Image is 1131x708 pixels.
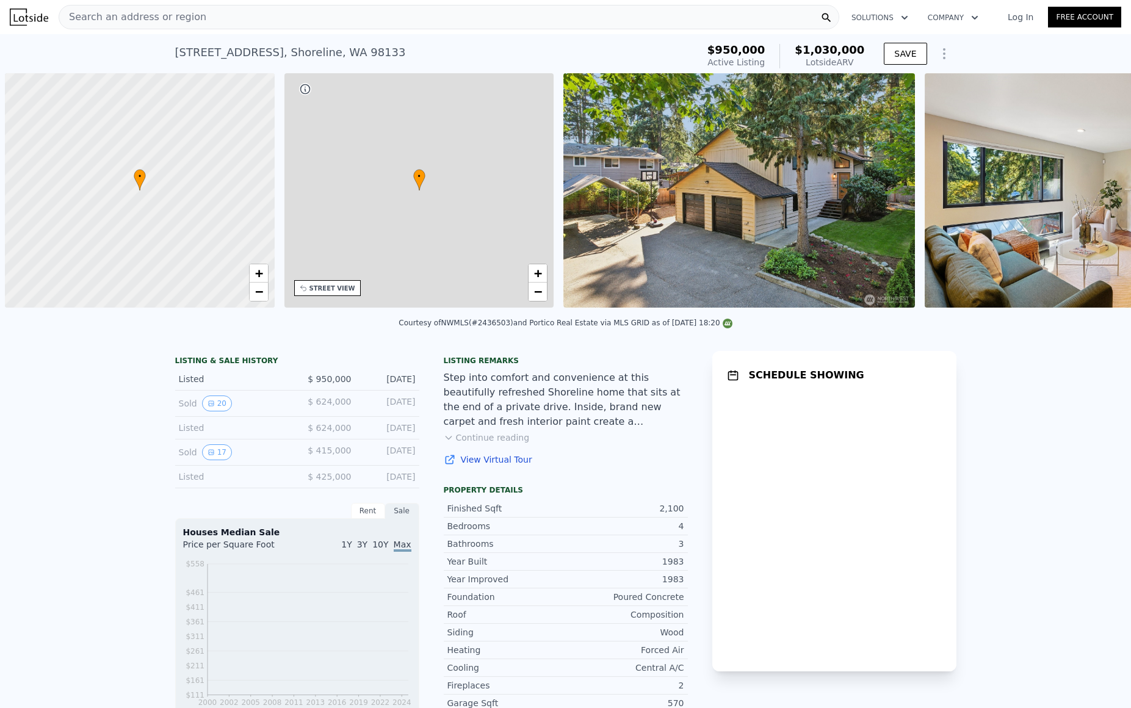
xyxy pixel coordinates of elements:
[529,264,547,283] a: Zoom in
[444,485,688,495] div: Property details
[284,698,303,707] tspan: 2011
[186,618,204,626] tspan: $361
[918,7,988,29] button: Company
[186,691,204,699] tspan: $111
[327,698,346,707] tspan: 2016
[361,422,416,434] div: [DATE]
[566,626,684,638] div: Wood
[884,43,927,65] button: SAVE
[308,423,351,433] span: $ 624,000
[566,609,684,621] div: Composition
[932,42,956,66] button: Show Options
[175,356,419,368] div: LISTING & SALE HISTORY
[413,169,425,190] div: •
[202,396,232,411] button: View historical data
[179,444,287,460] div: Sold
[349,698,368,707] tspan: 2019
[308,397,351,406] span: $ 624,000
[220,698,239,707] tspan: 2002
[749,368,864,383] h1: SCHEDULE SHOWING
[202,444,232,460] button: View historical data
[351,503,385,519] div: Rent
[534,284,542,299] span: −
[186,588,204,597] tspan: $461
[186,560,204,568] tspan: $558
[447,502,566,515] div: Finished Sqft
[444,453,688,466] a: View Virtual Tour
[186,647,204,656] tspan: $261
[341,540,352,549] span: 1Y
[385,503,419,519] div: Sale
[134,171,146,182] span: •
[566,502,684,515] div: 2,100
[198,698,217,707] tspan: 2000
[183,538,297,558] div: Price per Square Foot
[10,9,48,26] img: Lotside
[447,644,566,656] div: Heating
[795,43,864,56] span: $1,030,000
[447,679,566,692] div: Fireplaces
[842,7,918,29] button: Solutions
[563,73,915,308] img: Sale: 169777592 Parcel: 97694863
[447,609,566,621] div: Roof
[179,422,287,434] div: Listed
[179,396,287,411] div: Sold
[179,471,287,483] div: Listed
[361,471,416,483] div: [DATE]
[186,676,204,685] tspan: $161
[707,43,765,56] span: $950,000
[394,540,411,552] span: Max
[392,698,411,707] tspan: 2024
[566,573,684,585] div: 1983
[447,626,566,638] div: Siding
[255,284,262,299] span: −
[370,698,389,707] tspan: 2022
[447,591,566,603] div: Foundation
[447,573,566,585] div: Year Improved
[250,283,268,301] a: Zoom out
[306,698,325,707] tspan: 2013
[566,644,684,656] div: Forced Air
[529,283,547,301] a: Zoom out
[255,265,262,281] span: +
[447,538,566,550] div: Bathrooms
[357,540,367,549] span: 3Y
[59,10,206,24] span: Search an address or region
[566,591,684,603] div: Poured Concrete
[447,520,566,532] div: Bedrooms
[186,632,204,641] tspan: $311
[250,264,268,283] a: Zoom in
[186,662,204,670] tspan: $211
[534,265,542,281] span: +
[372,540,388,549] span: 10Y
[1048,7,1121,27] a: Free Account
[444,356,688,366] div: Listing remarks
[361,396,416,411] div: [DATE]
[566,662,684,674] div: Central A/C
[566,679,684,692] div: 2
[134,169,146,190] div: •
[795,56,864,68] div: Lotside ARV
[444,370,688,429] div: Step into comfort and convenience at this beautifully refreshed Shoreline home that sits at the e...
[361,373,416,385] div: [DATE]
[179,373,287,385] div: Listed
[444,432,530,444] button: Continue reading
[413,171,425,182] span: •
[566,555,684,568] div: 1983
[308,446,351,455] span: $ 415,000
[175,44,406,61] div: [STREET_ADDRESS] , Shoreline , WA 98133
[308,472,351,482] span: $ 425,000
[241,698,260,707] tspan: 2005
[566,520,684,532] div: 4
[993,11,1048,23] a: Log In
[309,284,355,293] div: STREET VIEW
[447,555,566,568] div: Year Built
[186,603,204,612] tspan: $411
[723,319,732,328] img: NWMLS Logo
[262,698,281,707] tspan: 2008
[308,374,351,384] span: $ 950,000
[566,538,684,550] div: 3
[447,662,566,674] div: Cooling
[183,526,411,538] div: Houses Median Sale
[361,444,416,460] div: [DATE]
